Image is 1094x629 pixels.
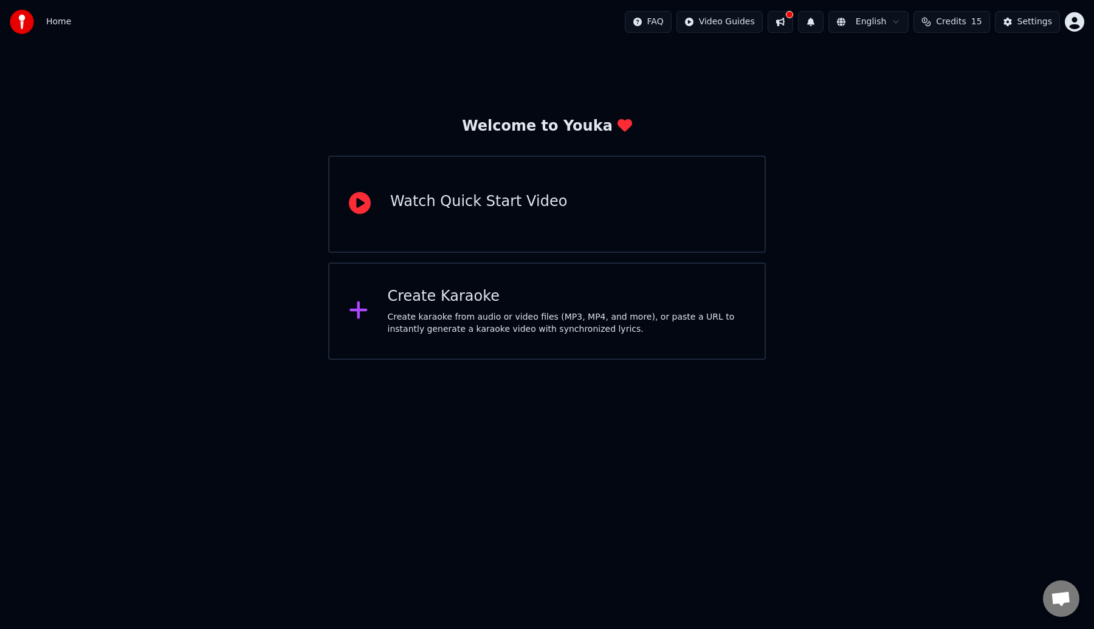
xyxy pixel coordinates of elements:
[462,117,632,136] div: Welcome to Youka
[388,287,746,306] div: Create Karaoke
[913,11,989,33] button: Credits15
[1043,580,1079,617] div: Open chat
[936,16,966,28] span: Credits
[995,11,1060,33] button: Settings
[676,11,763,33] button: Video Guides
[390,192,567,211] div: Watch Quick Start Video
[46,16,71,28] nav: breadcrumb
[971,16,982,28] span: 15
[388,311,746,335] div: Create karaoke from audio or video files (MP3, MP4, and more), or paste a URL to instantly genera...
[1017,16,1052,28] div: Settings
[625,11,672,33] button: FAQ
[10,10,34,34] img: youka
[46,16,71,28] span: Home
